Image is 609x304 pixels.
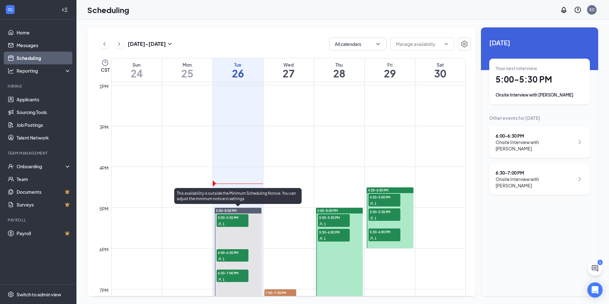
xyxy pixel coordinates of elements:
span: 5:00-8:00 PM [317,208,338,213]
h1: 28 [314,68,364,79]
svg: ChatActive [591,264,599,272]
span: 1 [375,236,376,241]
a: August 26, 2025 [213,58,263,82]
svg: User [370,202,374,206]
div: 4pm [98,164,110,171]
svg: ChevronRight [576,138,584,146]
svg: User [370,216,374,220]
svg: ChevronDown [444,41,449,47]
a: August 24, 2025 [111,58,162,82]
a: Job Postings [17,119,71,131]
a: August 25, 2025 [162,58,212,82]
button: All calendarsChevronDown [329,38,387,50]
div: 5pm [98,205,110,212]
span: 5:00-5:30 PM [217,214,248,221]
div: Onsite Interview with [PERSON_NAME] [496,92,584,98]
div: 6:00 - 6:30 PM [496,133,574,139]
div: Sat [415,62,466,68]
h1: 24 [111,68,162,79]
span: 6:30-7:00 PM [217,270,248,276]
span: 5:30-6:00 PM [318,229,350,235]
span: [DATE] [489,38,590,47]
h1: 30 [415,68,466,79]
div: Onsite Interview with [PERSON_NAME] [496,139,574,152]
div: Thu [314,62,364,68]
div: 7pm [98,287,110,294]
svg: ChevronRight [116,40,122,48]
span: 1 [375,201,376,206]
span: 1 [223,222,225,226]
div: Wed [263,62,314,68]
button: ChevronRight [114,39,124,49]
div: Sun [111,62,162,68]
div: Payroll [8,217,70,223]
div: This availability is outside the Minimum Scheduling Notice. You can adjust the minimum notice in ... [174,188,302,204]
span: 7:00-7:30 PM [264,289,296,296]
svg: User [218,222,222,226]
div: SC [589,7,595,12]
h1: 26 [213,68,263,79]
div: Onboarding [17,163,66,170]
div: 6pm [98,246,110,253]
div: Other events for [DATE] [489,115,590,121]
div: 2pm [98,83,110,90]
svg: User [218,278,222,281]
a: August 30, 2025 [415,58,466,82]
input: Manage availability [396,40,441,47]
a: PayrollCrown [17,227,71,240]
a: August 28, 2025 [314,58,364,82]
h1: 27 [263,68,314,79]
span: 1 [223,277,225,282]
span: 4:30-6:00 PM [368,188,389,192]
h3: [DATE] - [DATE] [128,40,166,47]
h1: 5:00 - 5:30 PM [496,74,584,85]
svg: Settings [8,291,14,298]
a: Team [17,173,71,185]
div: Open Intercom Messenger [587,282,603,298]
div: Reporting [17,68,71,74]
div: Your next interview [496,65,584,71]
span: 1 [324,236,326,241]
svg: SmallChevronDown [166,40,174,48]
a: Messages [17,39,71,52]
h1: 29 [365,68,415,79]
svg: ChevronRight [576,175,584,183]
a: August 29, 2025 [365,58,415,82]
a: Home [17,26,71,39]
a: August 27, 2025 [263,58,314,82]
svg: Collapse [61,7,68,13]
div: Tue [213,62,263,68]
a: Talent Network [17,131,71,144]
div: 1 [598,260,603,265]
svg: UserCheck [8,163,14,170]
div: Mon [162,62,212,68]
svg: User [319,222,323,226]
a: DocumentsCrown [17,185,71,198]
div: 3pm [98,124,110,131]
div: Team Management [8,150,70,156]
div: Switch to admin view [17,291,61,298]
a: SurveysCrown [17,198,71,211]
div: Fri [365,62,415,68]
svg: Analysis [8,68,14,74]
div: 6:30 - 7:00 PM [496,170,574,176]
span: 1 [375,216,376,221]
div: Onsite Interview with [PERSON_NAME] [496,176,574,189]
button: ChevronLeft [100,39,109,49]
span: 5:00-5:30 PM [318,214,350,221]
svg: User [319,237,323,241]
svg: ChevronLeft [101,40,108,48]
h1: 25 [162,68,212,79]
h1: Scheduling [87,4,129,15]
span: 5:00-5:30 PM [369,208,400,215]
span: CST [101,67,110,73]
span: 5:30-6:00 PM [369,228,400,235]
a: Scheduling [17,52,71,64]
button: Settings [458,38,471,50]
span: 5:00-8:00 PM [216,208,237,213]
span: 6:00-6:30 PM [217,249,248,256]
svg: Clock [101,59,109,67]
svg: Settings [461,40,468,48]
div: Hiring [8,83,70,89]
